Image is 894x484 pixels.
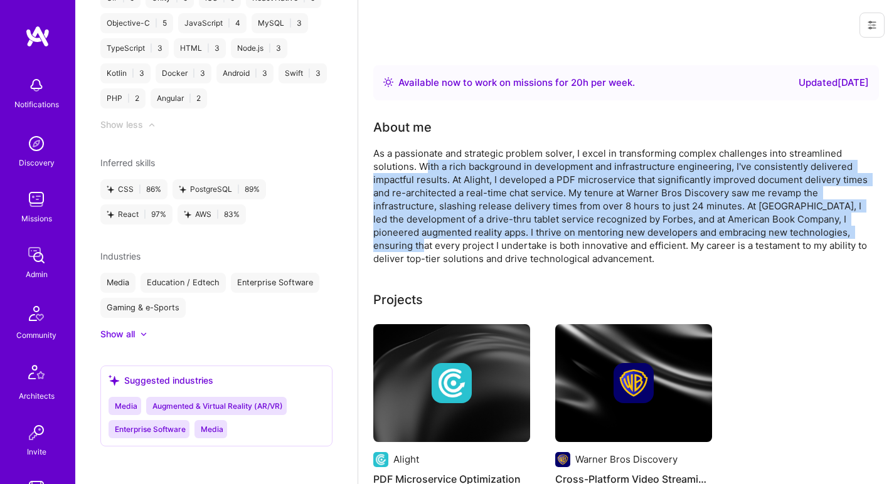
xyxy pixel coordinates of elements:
div: JavaScript 4 [178,13,247,33]
div: React 97 % [100,204,173,224]
span: Enterprise Software [115,424,186,434]
div: Updated [DATE] [799,75,869,90]
img: cover [373,324,530,442]
img: Company logo [432,363,472,403]
div: Swift 3 [279,63,327,83]
span: | [144,209,146,219]
div: Kotlin 3 [100,63,151,83]
img: Invite [24,420,49,445]
img: Company logo [555,452,570,467]
span: | [155,18,157,28]
span: | [150,43,152,53]
i: icon StarsPurple [107,211,114,218]
div: CSS 86 % [100,179,168,199]
span: Industries [100,251,141,261]
div: HTML 3 [174,38,226,58]
span: | [207,43,210,53]
img: Community [21,298,51,329]
img: Company logo [373,452,388,467]
div: MySQL 3 [252,13,308,33]
span: | [269,43,271,53]
div: Docker 3 [156,63,211,83]
i: icon StarsPurple [184,211,191,218]
span: | [193,68,195,78]
div: PHP 2 [100,88,146,108]
span: | [132,68,134,78]
div: Projects [373,290,423,309]
span: | [127,93,130,103]
div: Show all [100,328,135,340]
div: PostgreSQL 89 % [173,179,266,199]
div: Node.js 3 [231,38,287,58]
div: Enterprise Software [231,273,319,293]
div: Show less [100,118,143,131]
span: | [228,18,230,28]
span: Augmented & Virtual Reality (AR/VR) [152,401,283,411]
img: Architects [21,359,51,389]
div: Discovery [19,156,55,169]
div: Community [16,329,56,342]
img: Availability [383,77,393,87]
div: Architects [19,389,55,402]
img: admin teamwork [24,243,49,268]
div: Android 3 [216,63,274,83]
div: Warner Bros Discovery [575,453,678,466]
div: Notifications [14,98,59,111]
div: As a passionate and strategic problem solver, I excel in transforming complex challenges into str... [373,147,875,265]
span: | [255,68,257,78]
i: icon StarsPurple [107,186,114,193]
i: icon SuggestedTeams [109,375,119,386]
span: | [189,93,191,103]
div: Admin [26,268,48,281]
span: 20 [571,76,583,88]
div: Suggested industries [109,374,213,387]
div: Education / Edtech [141,273,226,293]
div: Objective-C 5 [100,13,173,33]
div: Angular 2 [151,88,207,108]
img: discovery [24,131,49,156]
span: | [237,184,240,194]
div: Invite [27,445,46,458]
div: TypeScript 3 [100,38,169,58]
span: | [139,184,141,194]
span: Media [115,401,137,411]
img: bell [24,73,49,98]
div: About me [373,118,432,137]
span: Media [201,424,223,434]
img: cover [555,324,712,442]
div: AWS 83 % [178,204,246,224]
span: | [289,18,292,28]
div: Gaming & e-Sports [100,298,186,318]
span: Inferred skills [100,157,155,168]
img: Company logo [614,363,654,403]
i: icon StarsPurple [179,186,186,193]
img: logo [25,25,50,48]
div: Media [100,273,136,293]
div: Alight [393,453,419,466]
span: | [216,209,219,219]
span: | [308,68,311,78]
div: Available now to work on missions for h per week . [398,75,635,90]
img: teamwork [24,187,49,212]
div: Missions [21,212,52,225]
